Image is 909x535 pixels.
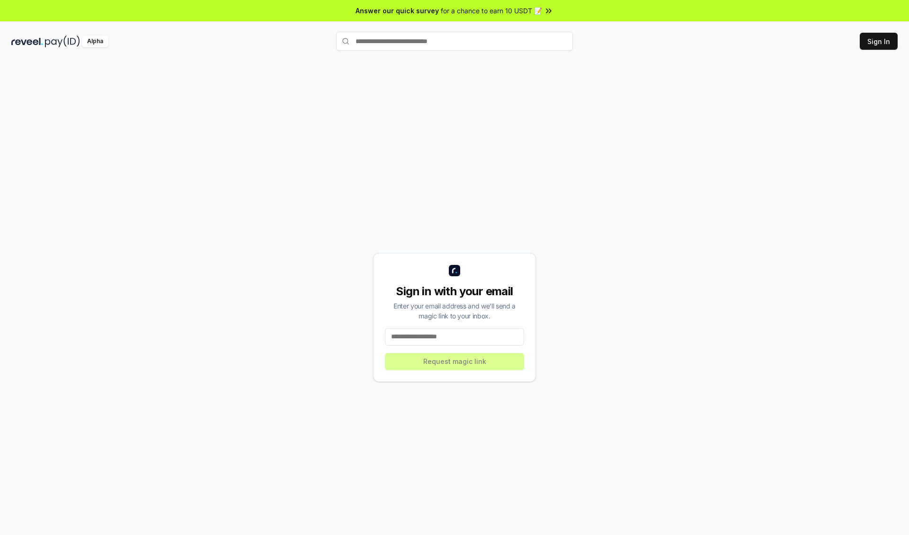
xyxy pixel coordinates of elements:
span: Answer our quick survey [356,6,439,16]
img: reveel_dark [11,36,43,47]
img: pay_id [45,36,80,47]
div: Enter your email address and we’ll send a magic link to your inbox. [385,301,524,321]
div: Sign in with your email [385,284,524,299]
img: logo_small [449,265,460,276]
div: Alpha [82,36,108,47]
span: for a chance to earn 10 USDT 📝 [441,6,542,16]
button: Sign In [860,33,898,50]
